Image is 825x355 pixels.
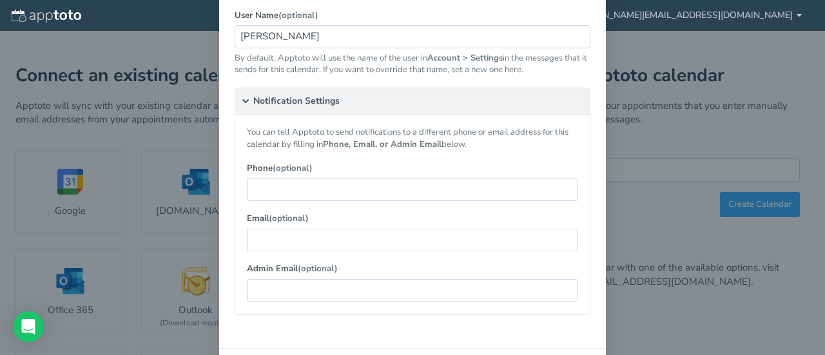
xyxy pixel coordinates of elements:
p: You can tell Apptoto to send notifications to a different phone or email address for this calenda... [247,126,578,151]
label: Email [247,213,578,225]
span: (optional) [278,10,318,22]
div: Open Intercom Messenger [13,311,44,342]
p: By default, Apptoto will use the name of the user in in the messages that it sends for this calen... [235,52,590,77]
span: (optional) [298,263,338,275]
label: Phone [247,162,578,175]
span: (optional) [273,162,313,175]
summary: Notification Settings [235,88,590,115]
label: User Name [235,10,590,22]
b: Phone, Email, or Admin Email [323,139,442,150]
label: Admin Email [247,263,578,275]
span: (optional) [269,213,309,225]
b: Account > Settings [427,52,503,64]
